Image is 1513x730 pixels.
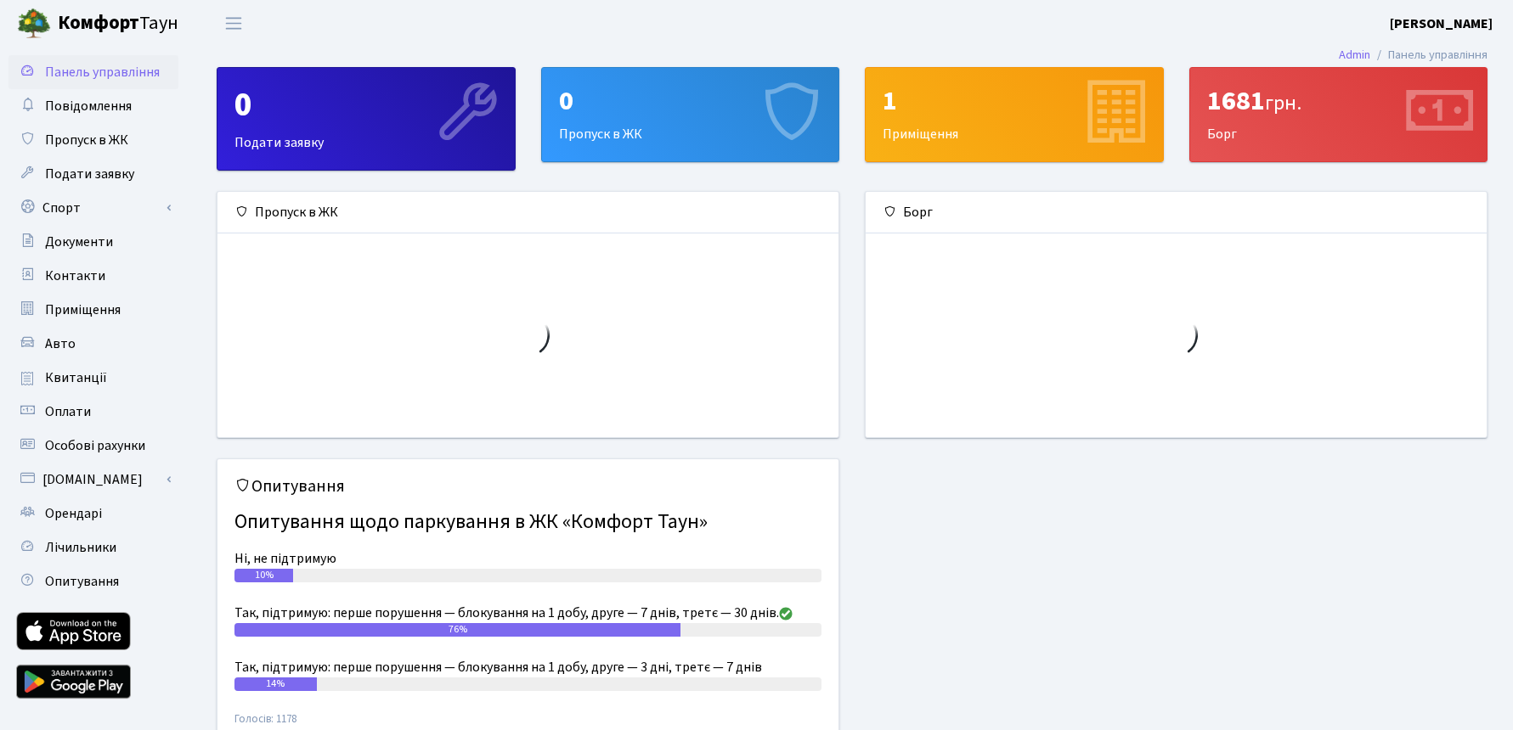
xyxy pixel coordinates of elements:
[1390,14,1493,34] a: [PERSON_NAME]
[542,68,839,161] div: Пропуск в ЖК
[234,569,293,582] div: 10%
[45,368,107,387] span: Квитанції
[234,677,317,691] div: 14%
[45,334,76,353] span: Авто
[8,531,178,564] a: Лічильники
[217,192,838,233] div: Пропуск в ЖК
[45,300,121,319] span: Приміщення
[1207,85,1471,117] div: 1681
[234,548,821,569] div: Ні, не підтримую
[234,85,498,126] div: 0
[45,504,102,523] span: Орендарі
[883,85,1146,117] div: 1
[866,192,1487,233] div: Борг
[234,657,821,677] div: Так, підтримую: перше порушення — блокування на 1 добу, друге — 3 дні, третє — 7 днів
[8,259,178,293] a: Контакти
[1313,37,1513,73] nav: breadcrumb
[45,165,134,183] span: Подати заявку
[45,572,119,591] span: Опитування
[8,123,178,157] a: Пропуск в ЖК
[45,131,128,149] span: Пропуск в ЖК
[234,503,821,542] h4: Опитування щодо паркування в ЖК «Комфорт Таун»
[8,497,178,531] a: Орендарі
[8,429,178,463] a: Особові рахунки
[45,402,91,421] span: Оплати
[217,68,515,170] div: Подати заявку
[45,63,160,81] span: Панель управління
[8,293,178,327] a: Приміщення
[8,225,178,259] a: Документи
[45,267,105,285] span: Контакти
[866,68,1163,161] div: Приміщення
[212,9,255,37] button: Переключити навігацію
[1390,14,1493,33] b: [PERSON_NAME]
[1339,46,1370,64] a: Admin
[45,538,116,557] span: Лічильники
[234,476,821,497] h5: Опитування
[8,157,178,191] a: Подати заявку
[559,85,822,117] div: 0
[217,67,516,171] a: 0Подати заявку
[58,9,178,38] span: Таун
[8,89,178,123] a: Повідомлення
[58,9,139,36] b: Комфорт
[8,55,178,89] a: Панель управління
[8,191,178,225] a: Спорт
[8,564,178,598] a: Опитування
[234,623,680,637] div: 76%
[17,7,51,41] img: logo.png
[45,436,145,455] span: Особові рахунки
[1370,46,1488,65] li: Панель управління
[1265,88,1301,118] span: грн.
[8,395,178,429] a: Оплати
[1190,68,1488,161] div: Борг
[45,97,132,115] span: Повідомлення
[8,463,178,497] a: [DOMAIN_NAME]
[45,233,113,251] span: Документи
[541,67,840,162] a: 0Пропуск в ЖК
[8,327,178,361] a: Авто
[8,361,178,395] a: Квитанції
[234,603,821,623] div: Так, підтримую: перше порушення — блокування на 1 добу, друге — 7 днів, третє — 30 днів.
[865,67,1164,162] a: 1Приміщення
